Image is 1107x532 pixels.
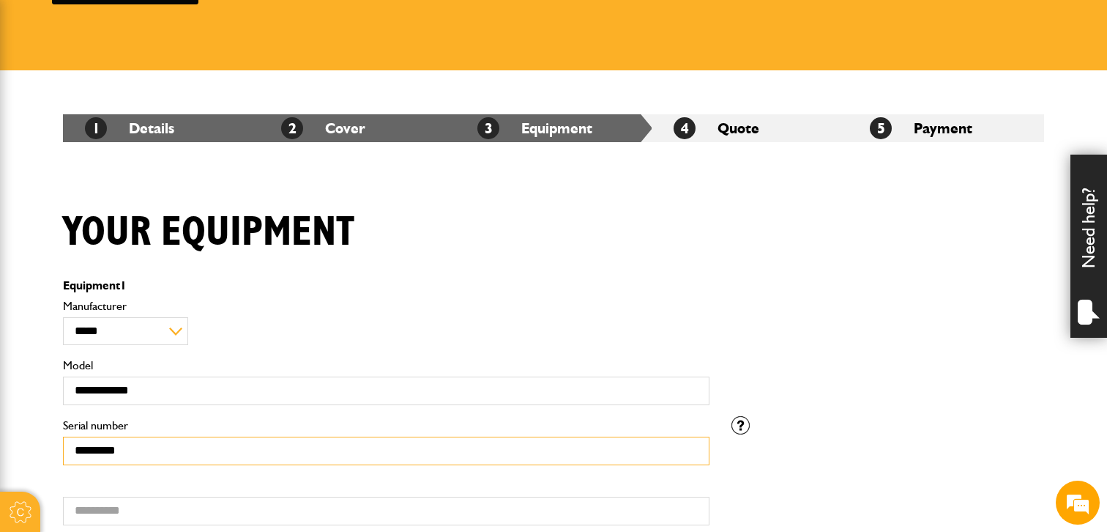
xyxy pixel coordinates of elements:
span: 4 [674,117,696,139]
input: Enter your phone number [19,222,267,254]
input: Enter your last name [19,136,267,168]
span: 1 [85,117,107,139]
textarea: Type your message and hit 'Enter' [19,265,267,405]
em: Start Chat [199,418,266,437]
div: Need help? [1070,155,1107,338]
label: Manufacturer [63,300,709,312]
div: Chat with us now [76,82,246,101]
input: Enter your email address [19,179,267,211]
label: Model [63,360,709,372]
div: Minimize live chat window [240,7,275,43]
h1: Your equipment [63,208,354,257]
label: Serial number [63,420,709,432]
span: 1 [120,278,127,292]
li: Equipment [455,114,652,142]
span: 5 [870,117,892,139]
span: 2 [281,117,303,139]
a: 2Cover [281,119,365,137]
span: 3 [477,117,499,139]
li: Quote [652,114,848,142]
p: Equipment [63,280,709,292]
li: Payment [848,114,1044,142]
img: d_20077148190_company_1631870298795_20077148190 [25,81,61,102]
a: 1Details [85,119,174,137]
